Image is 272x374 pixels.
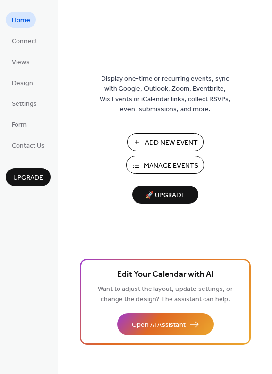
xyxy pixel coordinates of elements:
[6,95,43,111] a: Settings
[6,168,51,186] button: Upgrade
[117,268,214,282] span: Edit Your Calendar with AI
[12,120,27,130] span: Form
[6,137,51,153] a: Contact Us
[13,173,43,183] span: Upgrade
[138,189,192,202] span: 🚀 Upgrade
[6,33,43,49] a: Connect
[6,116,33,132] a: Form
[144,161,198,171] span: Manage Events
[12,36,37,47] span: Connect
[132,320,186,330] span: Open AI Assistant
[100,74,231,115] span: Display one-time or recurring events, sync with Google, Outlook, Zoom, Eventbrite, Wix Events or ...
[6,53,35,69] a: Views
[12,141,45,151] span: Contact Us
[127,133,204,151] button: Add New Event
[132,186,198,204] button: 🚀 Upgrade
[6,12,36,28] a: Home
[145,138,198,148] span: Add New Event
[12,99,37,109] span: Settings
[12,78,33,88] span: Design
[98,283,233,306] span: Want to adjust the layout, update settings, or change the design? The assistant can help.
[126,156,204,174] button: Manage Events
[12,16,30,26] span: Home
[117,313,214,335] button: Open AI Assistant
[6,74,39,90] a: Design
[12,57,30,68] span: Views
